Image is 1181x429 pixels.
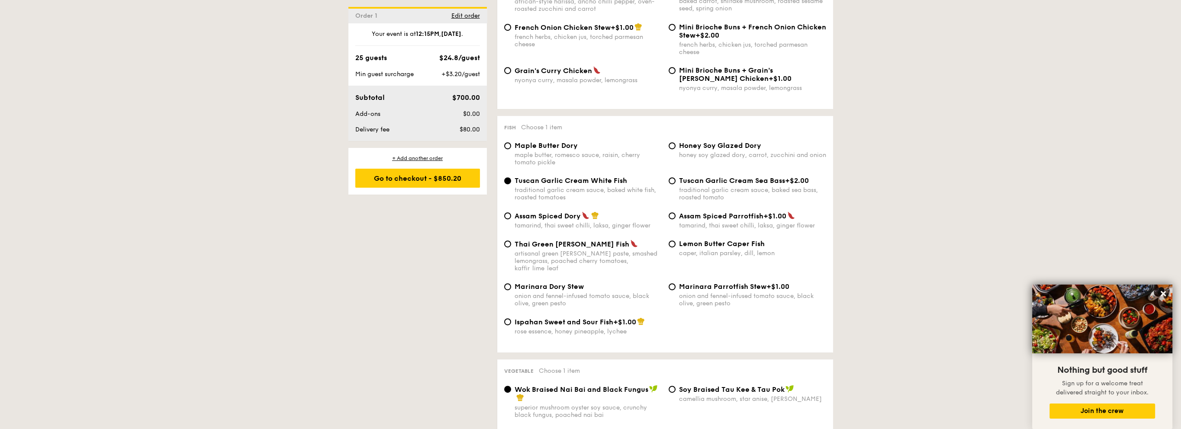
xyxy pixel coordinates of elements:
[504,67,511,74] input: Grain's Curry Chickennyonya curry, masala powder, lemongrass
[515,186,662,201] div: traditional garlic cream sauce, baked white fish, roasted tomatoes
[679,385,785,394] span: ⁠Soy Braised Tau Kee & Tau Pok
[515,151,662,166] div: maple butter, romesco sauce, raisin, cherry tomato pickle
[515,240,629,248] span: Thai Green [PERSON_NAME] Fish
[679,84,826,92] div: nyonya curry, masala powder, lemongrass
[515,212,581,220] span: Assam Spiced Dory
[515,176,627,185] span: Tuscan Garlic Cream White Fish
[679,41,826,56] div: french herbs, chicken jus, torched parmesan cheese
[504,240,511,247] input: Thai Green [PERSON_NAME] Fishartisanal green [PERSON_NAME] paste, smashed lemongrass, poached che...
[452,93,479,102] span: $700.00
[669,24,676,31] input: Mini Brioche Buns + French Onion Chicken Stew+$2.00french herbs, chicken jus, torched parmesan ch...
[679,23,826,39] span: Mini Brioche Buns + French Onion Chicken Stew
[515,318,613,326] span: Ispahan Sweet and Sour Fish
[669,212,676,219] input: Assam Spiced Parrotfish+$1.00tamarind, thai sweet chilli, laksa, ginger flower
[679,240,765,248] span: Lemon Butter Caper Fish
[516,394,524,401] img: icon-chef-hat.a58ddaea.svg
[504,318,511,325] input: Ispahan Sweet and Sour Fish+$1.00rose essence, honey pineapple, lychee
[649,385,658,393] img: icon-vegan.f8ff3823.svg
[669,240,676,247] input: Lemon Butter Caper Fishcaper, italian parsley, dill, lemon
[515,33,662,48] div: french herbs, chicken jus, torched parmesan cheese
[355,110,380,118] span: Add-ons
[634,23,642,31] img: icon-chef-hat.a58ddaea.svg
[679,282,766,291] span: Marinara Parrotfish Stew
[539,367,580,375] span: Choose 1 item
[1049,403,1155,419] button: Join the crew
[679,176,785,185] span: Tuscan Garlic Cream Sea Bass
[591,211,599,219] img: icon-chef-hat.a58ddaea.svg
[515,292,662,307] div: onion and fennel-infused tomato sauce, black olive, green pesto
[637,317,645,325] img: icon-chef-hat.a58ddaea.svg
[515,141,578,150] span: Maple Butter Dory
[763,212,786,220] span: +$1.00
[593,66,601,74] img: icon-spicy.37a8142b.svg
[1057,365,1147,375] span: Nothing but good stuff
[439,53,480,63] div: $24.8/guest
[695,31,719,39] span: +$2.00
[611,23,634,32] span: +$1.00
[451,12,480,19] span: Edit order
[679,250,826,257] div: caper, italian parsley, dill, lemon
[504,142,511,149] input: Maple Butter Dorymaple butter, romesco sauce, raisin, cherry tomato pickle
[355,93,385,102] span: Subtotal
[515,282,584,291] span: Marinara Dory Stew
[521,124,562,131] span: Choose 1 item
[515,328,662,335] div: rose essence, honey pineapple, lychee
[582,211,589,219] img: icon-spicy.37a8142b.svg
[355,12,381,19] span: Order 1
[679,151,826,159] div: honey soy glazed dory, carrot, zucchini and onion
[463,110,479,118] span: $0.00
[766,282,789,291] span: +$1.00
[785,176,809,185] span: +$2.00
[355,126,389,133] span: Delivery fee
[416,30,439,38] strong: 12:15PM
[355,30,480,46] div: Your event is at , .
[355,70,414,78] span: Min guest surcharge
[669,142,676,149] input: Honey Soy Glazed Doryhoney soy glazed dory, carrot, zucchini and onion
[515,404,662,419] div: superior mushroom oyster soy sauce, crunchy black fungus, poached nai bai
[669,67,676,74] input: Mini Brioche Buns + Grain's [PERSON_NAME] Chicken+$1.00nyonya curry, masala powder, lemongrass
[459,126,479,133] span: $80.00
[679,395,826,403] div: camellia mushroom, star anise, [PERSON_NAME]
[630,240,638,247] img: icon-spicy.37a8142b.svg
[515,222,662,229] div: tamarind, thai sweet chilli, laksa, ginger flower
[504,212,511,219] input: Assam Spiced Dorytamarind, thai sweet chilli, laksa, ginger flower
[355,53,387,63] div: 25 guests
[504,24,511,31] input: French Onion Chicken Stew+$1.00french herbs, chicken jus, torched parmesan cheese
[504,368,534,374] span: Vegetable
[785,385,794,393] img: icon-vegan.f8ff3823.svg
[504,177,511,184] input: Tuscan Garlic Cream White Fishtraditional garlic cream sauce, baked white fish, roasted tomatoes
[515,67,592,75] span: Grain's Curry Chicken
[669,177,676,184] input: Tuscan Garlic Cream Sea Bass+$2.00traditional garlic cream sauce, baked sea bass, roasted tomato
[679,141,761,150] span: Honey Soy Glazed Dory
[515,385,648,394] span: Wok Braised Nai Bai and Black Fungus
[669,386,676,393] input: ⁠Soy Braised Tau Kee & Tau Pokcamellia mushroom, star anise, [PERSON_NAME]
[1056,380,1149,396] span: Sign up for a welcome treat delivered straight to your inbox.
[679,186,826,201] div: traditional garlic cream sauce, baked sea bass, roasted tomato
[679,66,773,83] span: Mini Brioche Buns + Grain's [PERSON_NAME] Chicken
[669,283,676,290] input: Marinara Parrotfish Stew+$1.00onion and fennel-infused tomato sauce, black olive, green pesto
[441,70,479,78] span: +$3.20/guest
[769,74,792,83] span: +$1.00
[613,318,636,326] span: +$1.00
[441,30,461,38] strong: [DATE]
[355,155,480,162] div: + Add another order
[1032,285,1172,353] img: DSC07876-Edit02-Large.jpeg
[355,169,480,188] div: Go to checkout - $850.20
[515,23,611,32] span: French Onion Chicken Stew
[679,222,826,229] div: tamarind, thai sweet chilli, laksa, ginger flower
[504,283,511,290] input: Marinara Dory Stewonion and fennel-infused tomato sauce, black olive, green pesto
[679,292,826,307] div: onion and fennel-infused tomato sauce, black olive, green pesto
[1156,287,1170,301] button: Close
[504,386,511,393] input: Wok Braised Nai Bai and Black Fungussuperior mushroom oyster soy sauce, crunchy black fungus, poa...
[787,211,795,219] img: icon-spicy.37a8142b.svg
[515,77,662,84] div: nyonya curry, masala powder, lemongrass
[504,125,516,131] span: Fish
[515,250,662,272] div: artisanal green [PERSON_NAME] paste, smashed lemongrass, poached cherry tomatoes, kaffir lime leaf
[679,212,763,220] span: Assam Spiced Parrotfish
